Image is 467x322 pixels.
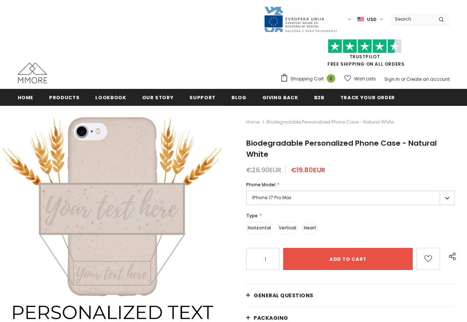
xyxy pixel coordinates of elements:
a: Shopping Cart 0 [280,73,339,84]
label: Horizontal [246,222,272,234]
span: General Questions [254,292,313,299]
span: Wish Lists [354,75,376,83]
img: USD [357,16,364,22]
a: Blog [231,89,247,105]
span: Type [246,212,258,219]
span: USD [367,16,377,23]
span: Biodegradable Personalized Phone Case - Natural White [246,138,437,159]
span: or [401,76,405,82]
span: €26.90EUR [246,165,281,174]
span: Home [18,94,34,101]
label: Vertical [277,222,298,234]
a: Lookbook [95,89,126,105]
span: B2B [314,94,325,101]
span: Giving back [262,94,298,101]
span: FREE SHIPPING ON ALL ORDERS [280,42,450,67]
a: Wish Lists [344,72,376,85]
span: Biodegradable Personalized Phone Case - Natural White [267,118,394,127]
span: 0 [327,74,335,83]
a: Track your order [340,89,395,105]
a: support [189,89,216,105]
a: Javni Razpis [264,16,337,22]
span: Track your order [340,94,395,101]
a: B2B [314,89,325,105]
span: Products [49,94,79,101]
img: Trust Pilot Stars [328,39,402,53]
img: Javni Razpis [264,6,337,33]
a: Home [246,118,260,127]
a: Home [18,89,34,105]
img: MMORE Cases [18,63,47,83]
label: iPhone 17 Pro Max [246,191,455,205]
span: support [189,94,216,101]
a: Trustpilot [350,53,380,60]
a: Create an account [406,76,450,82]
span: PACKAGING [254,314,288,322]
input: Search Site [391,14,433,24]
a: Our Story [142,89,174,105]
a: Sign In [384,76,400,82]
a: Giving back [262,89,298,105]
span: Lookbook [95,94,126,101]
span: Our Story [142,94,174,101]
span: Blog [231,94,247,101]
a: General Questions [246,284,455,307]
span: Shopping Cart [291,75,324,83]
a: Products [49,89,79,105]
span: €19.80EUR [291,165,325,174]
label: Heart [302,222,318,234]
span: Phone Model [246,181,275,188]
input: Add to cart [283,248,413,270]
